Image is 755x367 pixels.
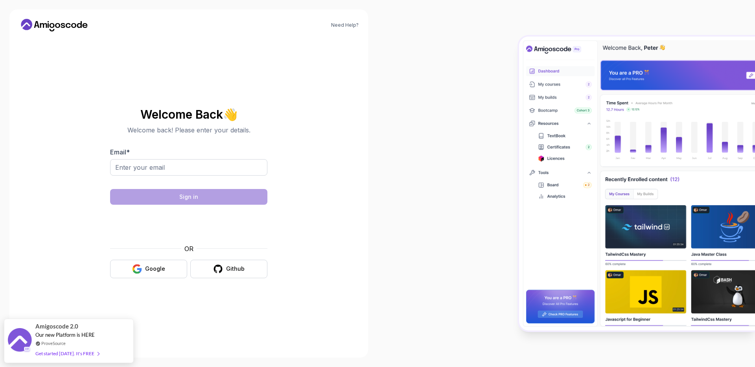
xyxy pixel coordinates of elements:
a: Home link [19,19,90,31]
a: ProveSource [41,340,66,347]
h2: Welcome Back [110,108,267,121]
span: Our new Platform is HERE [35,332,95,338]
label: Email * [110,148,130,156]
p: Welcome back! Please enter your details. [110,125,267,135]
img: provesource social proof notification image [8,328,31,354]
div: Sign in [179,193,198,201]
img: Amigoscode Dashboard [519,37,755,330]
span: 👋 [221,105,240,123]
span: Amigoscode 2.0 [35,322,78,331]
button: Github [190,260,267,278]
iframe: Widget mit Kontrollkästchen für die hCaptcha-Sicherheitsabfrage [129,209,248,239]
div: Google [145,265,165,273]
a: Need Help? [331,22,359,28]
div: Github [226,265,245,273]
button: Sign in [110,189,267,205]
p: OR [184,244,193,253]
input: Enter your email [110,159,267,176]
div: Get started [DATE]. It's FREE [35,349,99,358]
button: Google [110,260,187,278]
